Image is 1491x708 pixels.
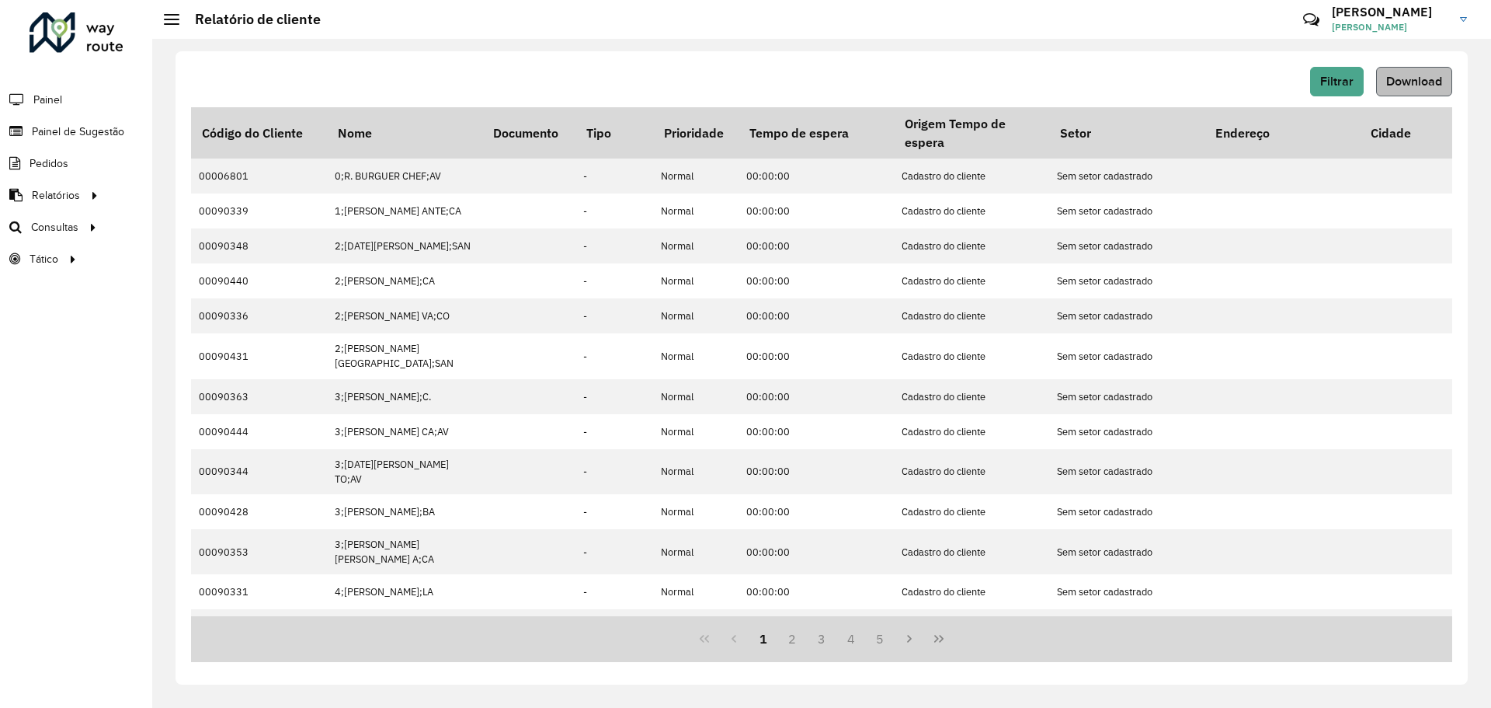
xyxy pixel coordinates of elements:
[575,414,653,449] td: -
[327,379,482,414] td: 3;[PERSON_NAME];C.
[739,263,894,298] td: 00:00:00
[739,449,894,494] td: 00:00:00
[836,624,866,654] button: 4
[575,379,653,414] td: -
[739,159,894,194] td: 00:00:00
[327,449,482,494] td: 3;[DATE][PERSON_NAME] TO;AV
[739,107,894,159] th: Tempo de espera
[653,414,739,449] td: Normal
[31,219,78,235] span: Consultas
[653,263,739,298] td: Normal
[739,574,894,609] td: 00:00:00
[894,263,1049,298] td: Cadastro do cliente
[1386,75,1442,88] span: Download
[653,298,739,333] td: Normal
[575,228,653,263] td: -
[179,11,321,28] h2: Relatório de cliente
[575,159,653,194] td: -
[1049,609,1204,644] td: Sem setor cadastrado
[327,159,482,194] td: 0;R. BURGUER CHEF;AV
[191,194,327,228] td: 00090339
[33,92,62,108] span: Painel
[32,187,80,204] span: Relatórios
[894,379,1049,414] td: Cadastro do cliente
[1049,263,1204,298] td: Sem setor cadastrado
[1049,333,1204,378] td: Sem setor cadastrado
[739,379,894,414] td: 00:00:00
[575,194,653,228] td: -
[1049,228,1204,263] td: Sem setor cadastrado
[482,107,575,159] th: Documento
[1049,574,1204,609] td: Sem setor cadastrado
[327,263,482,298] td: 2;[PERSON_NAME];CA
[894,228,1049,263] td: Cadastro do cliente
[894,333,1049,378] td: Cadastro do cliente
[1049,159,1204,194] td: Sem setor cadastrado
[191,263,327,298] td: 00090440
[327,333,482,378] td: 2;[PERSON_NAME][GEOGRAPHIC_DATA];SAN
[327,609,482,644] td: 5;[PERSON_NAME];C.
[327,529,482,574] td: 3;[PERSON_NAME] [PERSON_NAME] A;CA
[191,609,327,644] td: 00090427
[739,494,894,529] td: 00:00:00
[653,529,739,574] td: Normal
[894,609,1049,644] td: Cadastro do cliente
[1049,449,1204,494] td: Sem setor cadastrado
[1049,379,1204,414] td: Sem setor cadastrado
[739,228,894,263] td: 00:00:00
[653,574,739,609] td: Normal
[894,574,1049,609] td: Cadastro do cliente
[327,414,482,449] td: 3;[PERSON_NAME] CA;AV
[575,333,653,378] td: -
[575,263,653,298] td: -
[575,574,653,609] td: -
[653,107,739,159] th: Prioridade
[575,529,653,574] td: -
[653,494,739,529] td: Normal
[653,228,739,263] td: Normal
[191,379,327,414] td: 00090363
[653,609,739,644] td: Normal
[653,449,739,494] td: Normal
[739,609,894,644] td: 00:00:00
[653,379,739,414] td: Normal
[1376,67,1452,96] button: Download
[327,298,482,333] td: 2;[PERSON_NAME] VA;CO
[894,107,1049,159] th: Origem Tempo de espera
[191,414,327,449] td: 00090444
[191,574,327,609] td: 00090331
[575,449,653,494] td: -
[894,159,1049,194] td: Cadastro do cliente
[653,333,739,378] td: Normal
[191,494,327,529] td: 00090428
[739,529,894,574] td: 00:00:00
[739,333,894,378] td: 00:00:00
[894,414,1049,449] td: Cadastro do cliente
[32,124,124,140] span: Painel de Sugestão
[191,449,327,494] td: 00090344
[749,624,778,654] button: 1
[1049,414,1204,449] td: Sem setor cadastrado
[739,414,894,449] td: 00:00:00
[1332,5,1448,19] h3: [PERSON_NAME]
[894,529,1049,574] td: Cadastro do cliente
[575,298,653,333] td: -
[924,624,954,654] button: Last Page
[894,298,1049,333] td: Cadastro do cliente
[191,159,327,194] td: 00006801
[191,228,327,263] td: 00090348
[777,624,807,654] button: 2
[327,107,482,159] th: Nome
[327,574,482,609] td: 4;[PERSON_NAME];LA
[1049,298,1204,333] td: Sem setor cadastrado
[1310,67,1364,96] button: Filtrar
[866,624,895,654] button: 5
[653,159,739,194] td: Normal
[894,449,1049,494] td: Cadastro do cliente
[739,298,894,333] td: 00:00:00
[653,194,739,228] td: Normal
[1332,20,1448,34] span: [PERSON_NAME]
[1320,75,1354,88] span: Filtrar
[327,494,482,529] td: 3;[PERSON_NAME];BA
[191,529,327,574] td: 00090353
